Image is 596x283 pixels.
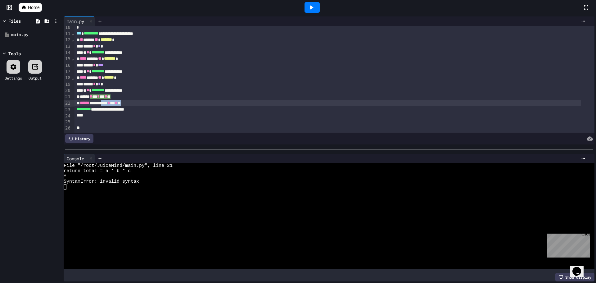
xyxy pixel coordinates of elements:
[2,2,43,39] div: Chat with us now!Close
[29,75,42,81] div: Output
[64,174,66,179] span: ^
[64,179,139,184] span: SyntaxError: invalid syntax
[555,273,594,281] div: Show display
[64,50,71,56] div: 14
[64,18,87,25] div: main.py
[65,134,93,143] div: History
[64,154,95,163] div: Console
[8,18,21,24] div: Files
[5,75,22,81] div: Settings
[64,168,131,174] span: return total = a * b * c
[28,4,39,11] span: Home
[64,31,71,37] div: 11
[64,16,95,26] div: main.py
[71,31,74,36] span: Fold line
[64,81,71,88] div: 19
[570,258,590,277] iframe: chat widget
[71,56,74,61] span: Fold line
[64,69,71,75] div: 17
[64,75,71,81] div: 18
[64,37,71,43] div: 12
[64,113,71,119] div: 24
[64,119,71,125] div: 25
[64,107,71,113] div: 23
[11,32,60,38] div: main.py
[64,62,71,69] div: 16
[19,3,42,12] a: Home
[64,125,71,131] div: 26
[64,56,71,62] div: 15
[71,37,74,42] span: Fold line
[8,50,21,57] div: Tools
[64,163,173,168] span: File "/root/JuiceMind/main.py", line 21
[64,25,71,31] div: 10
[544,231,590,258] iframe: chat widget
[64,100,71,107] div: 22
[71,75,74,80] span: Fold line
[64,155,87,162] div: Console
[64,43,71,50] div: 13
[64,94,71,100] div: 21
[64,88,71,94] div: 20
